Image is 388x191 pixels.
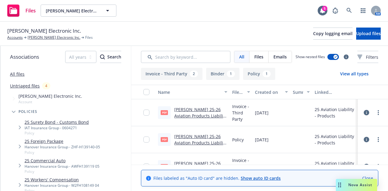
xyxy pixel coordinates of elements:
[41,5,116,17] button: [PERSON_NAME] Electronic Inc.
[25,176,99,183] a: 25 Workers' Compensation
[375,163,382,170] a: more
[375,109,382,116] a: more
[100,54,105,59] svg: Search
[255,89,281,95] div: Created on
[141,51,230,63] input: Search by keyword...
[232,137,244,143] span: Policy
[25,144,100,150] div: Hanover Insurance Group - ZHF-H139140-05
[25,183,99,188] div: Hanover Insurance Group - W2FH108149 04
[206,68,239,80] button: Binder
[158,89,221,95] div: Name
[100,51,121,63] div: Search
[315,160,355,173] div: 25 Aviation Liability - Products
[254,54,263,60] span: Files
[348,182,372,187] span: Nova Assist
[322,6,327,11] div: 5
[243,68,275,80] button: Policy
[143,89,149,95] input: Select all
[7,27,81,35] span: [PERSON_NAME] Electronic Inc.
[296,54,325,59] span: Show nested files
[25,125,89,130] div: IAT Insurance Group - 0604271
[10,83,40,89] a: Untriaged files
[232,103,250,122] span: Invoice - Third Party
[85,35,93,40] span: Files
[143,110,149,116] input: Toggle Row Selected
[156,85,230,99] button: Name
[46,8,98,14] span: [PERSON_NAME] Electronic Inc.
[313,31,353,36] span: Copy logging email
[190,71,198,77] div: 2
[356,28,381,40] button: Upload files
[293,89,303,95] div: Summary
[18,110,38,114] span: Policies
[255,163,269,170] span: [DATE]
[241,175,281,181] a: Show auto ID cards
[25,164,99,169] div: Hanover Insurance Group - AWFH139119 05
[141,68,202,80] button: Invoice - Third Party
[25,119,89,125] a: 25 Surety Bond - Customs Bond
[255,110,269,116] span: [DATE]
[230,85,253,99] button: File type
[362,175,373,181] a: Close
[28,35,80,40] a: [PERSON_NAME] Electronic Inc.
[161,164,168,169] span: pdf
[253,85,290,99] button: Created on
[232,157,250,176] span: Invoice - Third Party
[174,107,227,125] a: [PERSON_NAME] 25-26 Aviation Products Liability TRIA Invoice.pdf
[100,51,121,63] button: SearchSearch
[174,133,227,152] a: [PERSON_NAME] 25-26 Aviation Products Liability Policy.PDF
[18,99,82,104] span: Account
[143,163,149,170] input: Toggle Row Selected
[10,71,25,77] a: All files
[375,136,382,143] a: more
[366,54,378,60] span: Filters
[153,175,281,181] span: Files labeled as "Auto ID card" are hidden.
[25,150,100,155] span: Policy
[25,169,99,174] span: Policy
[232,89,243,95] div: File type
[330,68,378,80] button: View all types
[290,85,312,99] button: Summary
[7,35,23,40] a: Accounts
[161,110,168,115] span: pdf
[312,85,358,99] button: Linked associations
[315,89,355,95] div: Linked associations
[357,5,369,17] a: Switch app
[357,54,378,60] span: Filters
[42,82,50,89] div: 4
[161,137,168,142] span: PDF
[315,133,355,146] div: 25 Aviation Liability - Products
[239,54,244,60] span: All
[329,5,341,17] a: Report a Bug
[263,71,271,77] div: 1
[356,31,381,36] span: Upload files
[273,54,287,60] span: Emails
[343,5,355,17] a: Search
[25,138,100,144] a: 25 Foreign Package
[174,160,227,179] a: [PERSON_NAME] 25-26 Aviation Products Liability Invoice.pdf
[336,179,343,191] div: Drag to move
[10,53,39,61] span: Associations
[5,2,38,19] a: Files
[143,137,149,143] input: Toggle Row Selected
[227,71,235,77] div: 1
[25,157,99,164] a: 25 Commercial Auto
[357,51,378,63] button: Filters
[25,8,36,13] span: Files
[315,106,355,119] div: 25 Aviation Liability - Products
[18,93,82,99] span: [PERSON_NAME] Electronic Inc.
[255,137,269,143] span: [DATE]
[25,130,89,136] span: Policy
[336,179,377,191] button: Nova Assist
[313,28,353,40] button: Copy logging email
